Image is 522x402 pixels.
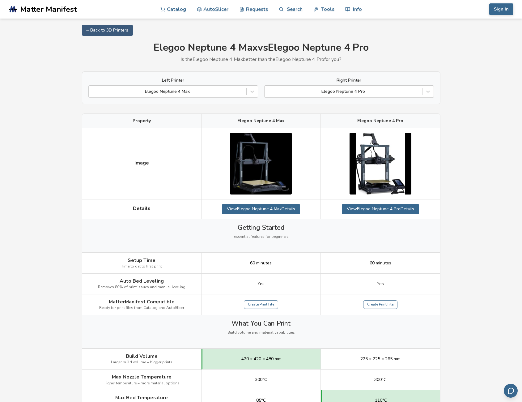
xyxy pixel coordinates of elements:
[350,133,411,195] img: Elegoo Neptune 4 Pro
[237,118,285,123] span: Elegoo Neptune 4 Max
[360,357,401,361] span: 225 × 225 × 265 mm
[342,204,419,214] a: ViewElegoo Neptune 4 ProDetails
[234,235,289,239] span: Essential features for beginners
[377,281,384,286] span: Yes
[98,285,185,289] span: Removes 80% of print issues and manual leveling
[489,3,513,15] button: Sign In
[134,160,149,166] span: Image
[99,306,184,310] span: Ready for print files from Catalog and AutoSlicer
[121,264,162,269] span: Time to get to first print
[104,381,180,386] span: Higher temperature = more material options
[357,118,403,123] span: Elegoo Neptune 4 Pro
[133,118,151,123] span: Property
[504,384,518,398] button: Send feedback via email
[111,360,172,365] span: Larger build volume = bigger prints
[250,261,272,266] span: 60 minutes
[109,299,175,305] span: MatterManifest Compatible
[374,377,386,382] span: 300°C
[128,258,155,263] span: Setup Time
[370,261,391,266] span: 60 minutes
[115,395,168,400] span: Max Bed Temperature
[92,89,93,94] input: Elegoo Neptune 4 Max
[264,78,434,83] label: Right Printer
[120,278,164,284] span: Auto Bed Leveling
[244,300,278,309] a: Create Print File
[231,320,291,327] span: What You Can Print
[222,204,300,214] a: ViewElegoo Neptune 4 MaxDetails
[257,281,265,286] span: Yes
[241,357,282,361] span: 420 × 420 × 480 mm
[82,25,133,36] a: ← Back to 3D Printers
[133,206,151,211] span: Details
[82,42,440,53] h1: Elegoo Neptune 4 Max vs Elegoo Neptune 4 Pro
[238,224,284,231] span: Getting Started
[88,78,258,83] label: Left Printer
[82,57,440,62] p: Is the Elegoo Neptune 4 Max better than the Elegoo Neptune 4 Pro for you?
[255,377,267,382] span: 300°C
[126,353,158,359] span: Build Volume
[112,374,172,380] span: Max Nozzle Temperature
[363,300,397,309] a: Create Print File
[268,89,269,94] input: Elegoo Neptune 4 Pro
[230,133,292,195] img: Elegoo Neptune 4 Max
[227,331,295,335] span: Build volume and material capabilities
[20,5,77,14] span: Matter Manifest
